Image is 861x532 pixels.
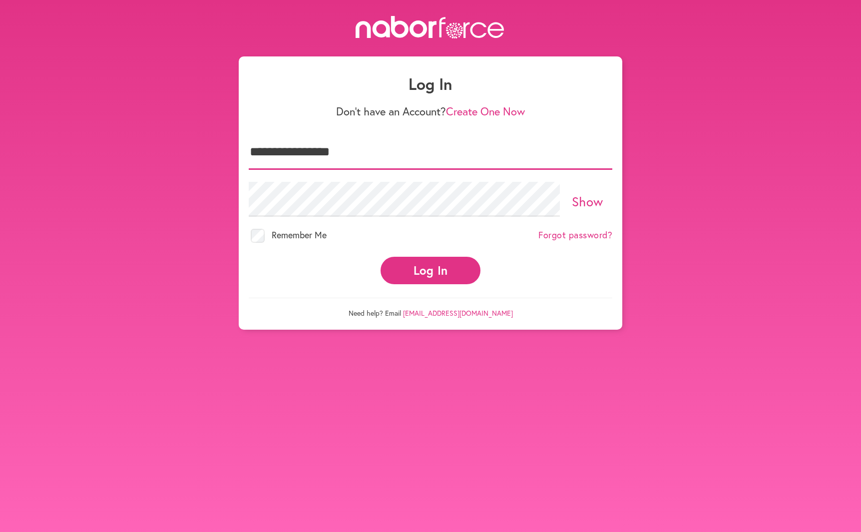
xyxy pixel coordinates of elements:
[403,308,513,318] a: [EMAIL_ADDRESS][DOMAIN_NAME]
[249,105,612,118] p: Don't have an Account?
[381,257,480,284] button: Log In
[572,193,603,210] a: Show
[249,74,612,93] h1: Log In
[272,229,327,241] span: Remember Me
[446,104,525,118] a: Create One Now
[249,298,612,318] p: Need help? Email
[538,230,612,241] a: Forgot password?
